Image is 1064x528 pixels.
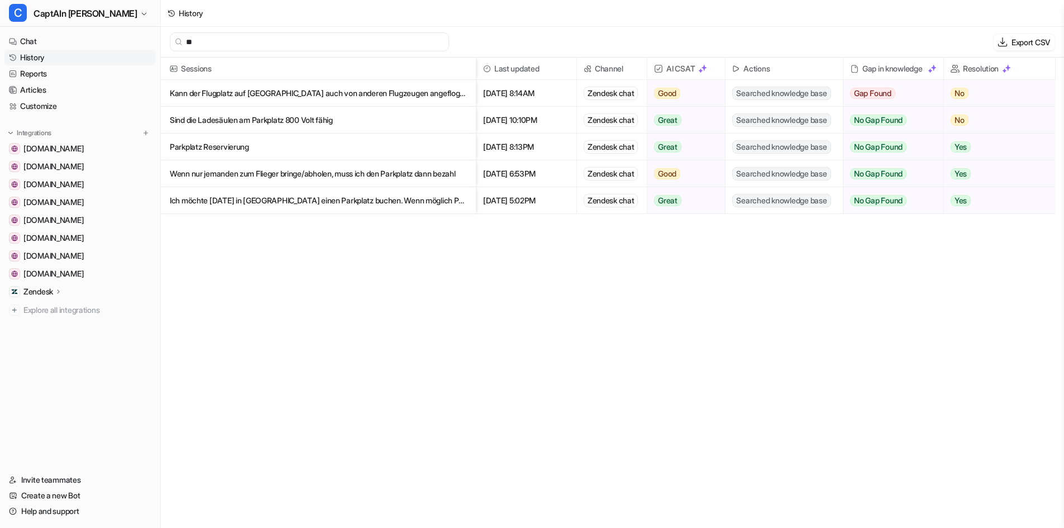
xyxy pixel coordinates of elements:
[481,107,572,134] span: [DATE] 10:10PM
[4,82,156,98] a: Articles
[584,194,638,207] div: Zendesk chat
[647,80,718,107] button: Good
[732,194,831,207] span: Searched knowledge base
[23,286,53,297] p: Zendesk
[481,187,572,214] span: [DATE] 5:02PM
[944,134,1046,160] button: Yes
[9,305,20,316] img: explore all integrations
[647,134,718,160] button: Great
[170,187,467,214] p: Ich möchte [DATE] in [GEOGRAPHIC_DATA] einen Parkplatz buchen. Wenn möglich Parkplatz 1
[17,129,51,137] p: Integrations
[11,163,18,170] img: www.inselfaehre.de
[4,302,156,318] a: Explore all integrations
[23,268,84,279] span: [DOMAIN_NAME]
[843,160,935,187] button: No Gap Found
[23,301,151,319] span: Explore all integrations
[647,107,718,134] button: Great
[584,113,638,127] div: Zendesk chat
[843,80,935,107] button: Gap Found
[23,232,84,244] span: [DOMAIN_NAME]
[11,181,18,188] img: www.inseltouristik.de
[7,129,15,137] img: expand menu
[584,140,638,154] div: Zendesk chat
[11,288,18,295] img: Zendesk
[179,7,203,19] div: History
[944,187,1046,214] button: Yes
[732,140,831,154] span: Searched knowledge base
[23,215,84,226] span: [DOMAIN_NAME]
[652,58,721,80] span: AI CSAT
[4,34,156,49] a: Chat
[170,107,467,134] p: Sind die Ladesäulen am Parkplatz 800 Volt fähig
[951,168,971,179] span: Yes
[4,159,156,174] a: www.inselfaehre.de[DOMAIN_NAME]
[4,127,55,139] button: Integrations
[4,266,156,282] a: www.inselbus-norderney.de[DOMAIN_NAME]
[481,134,572,160] span: [DATE] 8:13PM
[23,179,84,190] span: [DOMAIN_NAME]
[4,488,156,503] a: Create a new Bot
[4,472,156,488] a: Invite teammates
[732,113,831,127] span: Searched knowledge base
[165,58,471,80] span: Sessions
[850,141,906,153] span: No Gap Found
[944,107,1046,134] button: No
[843,134,935,160] button: No Gap Found
[481,58,572,80] span: Last updated
[951,195,971,206] span: Yes
[4,50,156,65] a: History
[654,115,681,126] span: Great
[11,217,18,223] img: www.inselflieger.de
[4,177,156,192] a: www.inseltouristik.de[DOMAIN_NAME]
[11,253,18,259] img: www.nordsee-bike.de
[34,6,137,21] span: CaptAIn [PERSON_NAME]
[843,107,935,134] button: No Gap Found
[4,66,156,82] a: Reports
[584,167,638,180] div: Zendesk chat
[951,141,971,153] span: Yes
[994,34,1055,50] button: Export CSV
[4,212,156,228] a: www.inselflieger.de[DOMAIN_NAME]
[23,197,84,208] span: [DOMAIN_NAME]
[948,58,1051,80] span: Resolution
[944,160,1046,187] button: Yes
[951,115,968,126] span: No
[732,167,831,180] span: Searched knowledge base
[4,98,156,114] a: Customize
[850,168,906,179] span: No Gap Found
[581,58,642,80] span: Channel
[951,88,968,99] span: No
[23,161,84,172] span: [DOMAIN_NAME]
[647,160,718,187] button: Good
[647,187,718,214] button: Great
[4,503,156,519] a: Help and support
[142,129,150,137] img: menu_add.svg
[23,250,84,261] span: [DOMAIN_NAME]
[1011,36,1051,48] p: Export CSV
[23,143,84,154] span: [DOMAIN_NAME]
[170,134,467,160] p: Parkplatz Reservierung
[654,195,681,206] span: Great
[654,88,680,99] span: Good
[944,80,1046,107] button: No
[11,199,18,206] img: www.inselexpress.de
[11,235,18,241] img: www.inselparker.de
[732,87,831,100] span: Searched knowledge base
[4,141,156,156] a: www.frisonaut.de[DOMAIN_NAME]
[850,195,906,206] span: No Gap Found
[584,87,638,100] div: Zendesk chat
[4,230,156,246] a: www.inselparker.de[DOMAIN_NAME]
[11,270,18,277] img: www.inselbus-norderney.de
[4,194,156,210] a: www.inselexpress.de[DOMAIN_NAME]
[743,58,770,80] h2: Actions
[848,58,939,80] div: Gap in knowledge
[481,160,572,187] span: [DATE] 6:53PM
[481,80,572,107] span: [DATE] 8:14AM
[9,4,27,22] span: C
[654,168,680,179] span: Good
[843,187,935,214] button: No Gap Found
[850,88,895,99] span: Gap Found
[170,160,467,187] p: Wenn nur jemanden zum Flieger bringe/abholen, muss ich den Parkplatz dann bezahl
[170,80,467,107] p: Kann der Flugplatz auf [GEOGRAPHIC_DATA] auch von anderen Flugzeugen angeflogen werden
